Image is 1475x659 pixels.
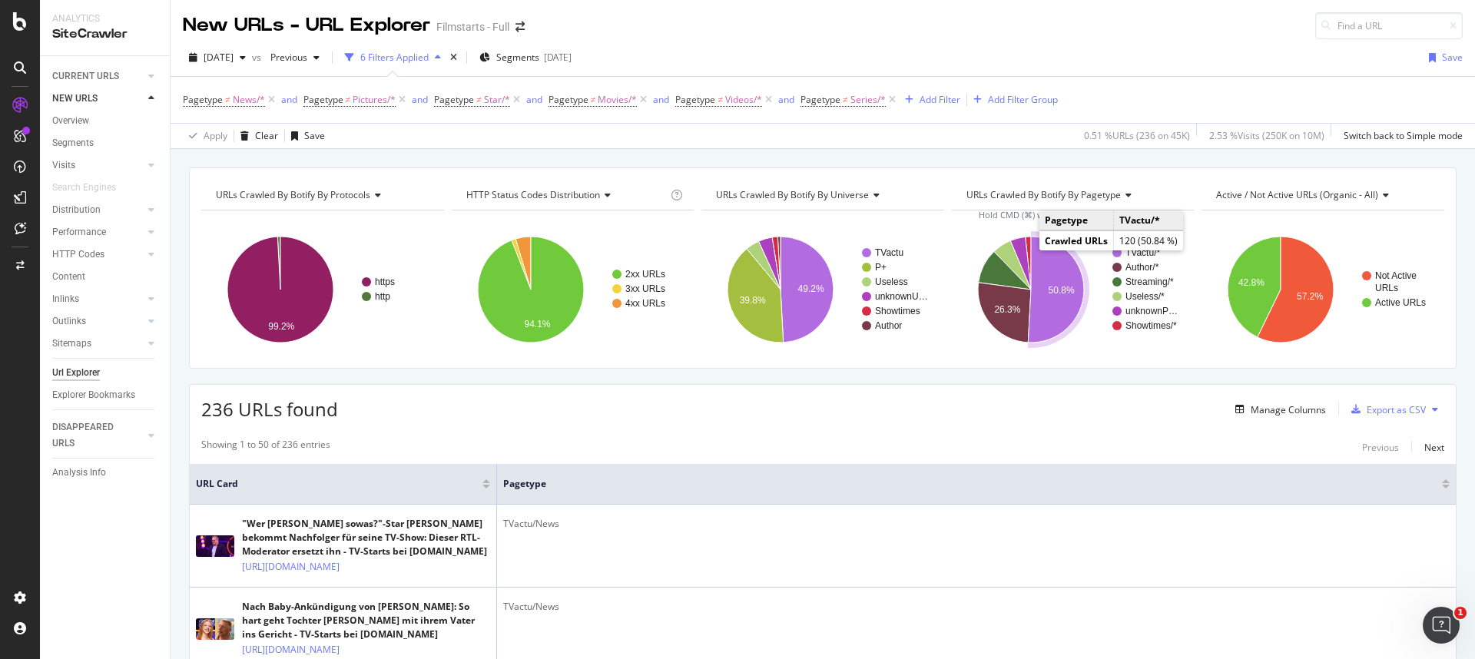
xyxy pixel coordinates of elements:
[1039,231,1114,251] td: Crawled URLs
[875,262,887,273] text: P+
[52,224,144,240] a: Performance
[875,306,920,316] text: Showtimes
[484,89,510,111] span: Star/*
[52,465,106,481] div: Analysis Info
[1114,231,1184,251] td: 120 (50.84 %)
[778,92,794,107] button: and
[52,157,144,174] a: Visits
[1362,438,1399,456] button: Previous
[196,477,479,491] span: URL Card
[216,188,370,201] span: URLs Crawled By Botify By protocols
[1039,210,1114,230] td: Pagetype
[496,51,539,64] span: Segments
[952,223,1192,356] div: A chart.
[875,320,902,331] text: Author
[1084,129,1190,142] div: 0.51 % URLs ( 236 on 45K )
[412,92,428,107] button: and
[52,313,144,329] a: Outlinks
[713,183,930,207] h4: URLs Crawled By Botify By universe
[196,535,234,557] img: main image
[346,93,351,106] span: ≠
[375,291,390,302] text: http
[675,93,715,106] span: Pagetype
[303,93,343,106] span: Pagetype
[436,19,509,35] div: Filmstarts - Full
[1337,124,1463,148] button: Switch back to Simple mode
[526,92,542,107] button: and
[52,180,116,196] div: Search Engines
[920,93,960,106] div: Add Filter
[52,12,157,25] div: Analytics
[196,618,234,640] img: main image
[52,387,135,403] div: Explorer Bookmarks
[988,93,1058,106] div: Add Filter Group
[52,365,159,381] a: Url Explorer
[339,45,447,70] button: 6 Filters Applied
[255,129,278,142] div: Clear
[549,93,588,106] span: Pagetype
[52,419,130,452] div: DISAPPEARED URLS
[242,517,490,558] div: "Wer [PERSON_NAME] sowas?"-Star [PERSON_NAME] bekommt Nachfolger für seine TV-Show: Dieser RTL-Mo...
[1125,247,1160,258] text: TVactu/*
[242,559,340,575] a: [URL][DOMAIN_NAME]
[1344,129,1463,142] div: Switch back to Simple mode
[52,224,106,240] div: Performance
[875,291,928,302] text: unknownU…
[1367,403,1426,416] div: Export as CSV
[242,642,340,657] a: [URL][DOMAIN_NAME]
[52,91,98,107] div: NEW URLS
[503,477,1419,491] span: Pagetype
[52,113,159,129] a: Overview
[544,51,572,64] div: [DATE]
[473,45,578,70] button: Segments[DATE]
[52,202,144,218] a: Distribution
[701,223,942,356] svg: A chart.
[183,12,430,38] div: New URLs - URL Explorer
[52,135,94,151] div: Segments
[1202,223,1442,356] div: A chart.
[1213,183,1430,207] h4: Active / Not Active URLs
[268,321,294,332] text: 99.2%
[778,93,794,106] div: and
[285,124,325,148] button: Save
[52,135,159,151] a: Segments
[52,387,159,403] a: Explorer Bookmarks
[1125,306,1178,316] text: unknownP…
[1216,188,1378,201] span: Active / Not Active URLs (organic - all)
[1238,277,1265,288] text: 42.8%
[52,313,86,329] div: Outlinks
[234,124,278,148] button: Clear
[452,223,692,356] svg: A chart.
[204,129,227,142] div: Apply
[800,93,840,106] span: Pagetype
[281,92,297,107] button: and
[1297,291,1323,302] text: 57.2%
[52,365,100,381] div: Url Explorer
[1125,291,1165,302] text: Useless/*
[434,93,474,106] span: Pagetype
[625,269,665,280] text: 2xx URLs
[201,438,330,456] div: Showing 1 to 50 of 236 entries
[201,223,442,356] div: A chart.
[625,283,665,294] text: 3xx URLs
[1442,51,1463,64] div: Save
[204,51,234,64] span: 2025 Sep. 1st
[52,291,79,307] div: Inlinks
[52,180,131,196] a: Search Engines
[233,89,265,111] span: News/*
[966,188,1121,201] span: URLs Crawled By Botify By pagetype
[447,50,460,65] div: times
[52,68,119,84] div: CURRENT URLS
[183,124,227,148] button: Apply
[963,183,1181,207] h4: URLs Crawled By Botify By pagetype
[183,45,252,70] button: [DATE]
[899,91,960,109] button: Add Filter
[213,183,430,207] h4: URLs Crawled By Botify By protocols
[52,269,159,285] a: Content
[653,92,669,107] button: and
[843,93,848,106] span: ≠
[625,298,665,309] text: 4xx URLs
[225,93,230,106] span: ≠
[718,93,723,106] span: ≠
